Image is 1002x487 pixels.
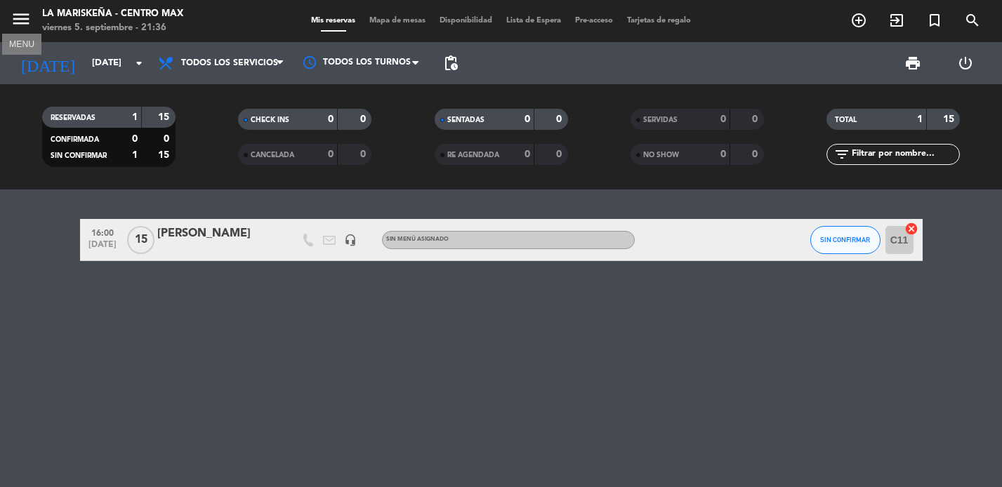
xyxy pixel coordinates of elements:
[328,114,334,124] strong: 0
[926,12,943,29] i: turned_in_not
[51,136,99,143] span: CONFIRMADA
[904,55,921,72] span: print
[752,114,760,124] strong: 0
[810,226,881,254] button: SIN CONFIRMAR
[251,152,294,159] span: CANCELADA
[386,236,449,242] span: Sin menú asignado
[752,149,760,159] strong: 0
[620,17,698,25] span: Tarjetas de regalo
[525,149,530,159] strong: 0
[904,222,918,236] i: cancel
[943,114,957,124] strong: 15
[42,7,183,21] div: La Mariskeña - Centro Max
[447,152,499,159] span: RE AGENDADA
[132,112,138,122] strong: 1
[85,224,120,240] span: 16:00
[42,21,183,35] div: viernes 5. septiembre - 21:36
[720,149,726,159] strong: 0
[304,17,362,25] span: Mis reservas
[556,149,565,159] strong: 0
[568,17,620,25] span: Pre-acceso
[833,146,850,163] i: filter_list
[360,114,369,124] strong: 0
[127,226,154,254] span: 15
[158,112,172,122] strong: 15
[11,8,32,29] i: menu
[850,12,867,29] i: add_circle_outline
[157,225,277,243] div: [PERSON_NAME]
[51,114,95,121] span: RESERVADAS
[11,8,32,34] button: menu
[164,134,172,144] strong: 0
[132,134,138,144] strong: 0
[499,17,568,25] span: Lista de Espera
[720,114,726,124] strong: 0
[643,116,678,124] span: SERVIDAS
[11,48,85,79] i: [DATE]
[360,149,369,159] strong: 0
[181,58,278,68] span: Todos los servicios
[158,150,172,160] strong: 15
[835,116,857,124] span: TOTAL
[2,37,41,50] div: MENU
[964,12,981,29] i: search
[362,17,433,25] span: Mapa de mesas
[888,12,905,29] i: exit_to_app
[850,147,959,162] input: Filtrar por nombre...
[131,55,147,72] i: arrow_drop_down
[556,114,565,124] strong: 0
[251,116,289,124] span: CHECK INS
[442,55,459,72] span: pending_actions
[820,236,870,243] span: SIN CONFIRMAR
[328,149,334,159] strong: 0
[939,42,991,84] div: LOG OUT
[51,152,107,159] span: SIN CONFIRMAR
[85,240,120,256] span: [DATE]
[957,55,974,72] i: power_settings_new
[433,17,499,25] span: Disponibilidad
[344,234,357,246] i: headset_mic
[917,114,923,124] strong: 1
[447,116,484,124] span: SENTADAS
[132,150,138,160] strong: 1
[525,114,530,124] strong: 0
[643,152,679,159] span: NO SHOW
